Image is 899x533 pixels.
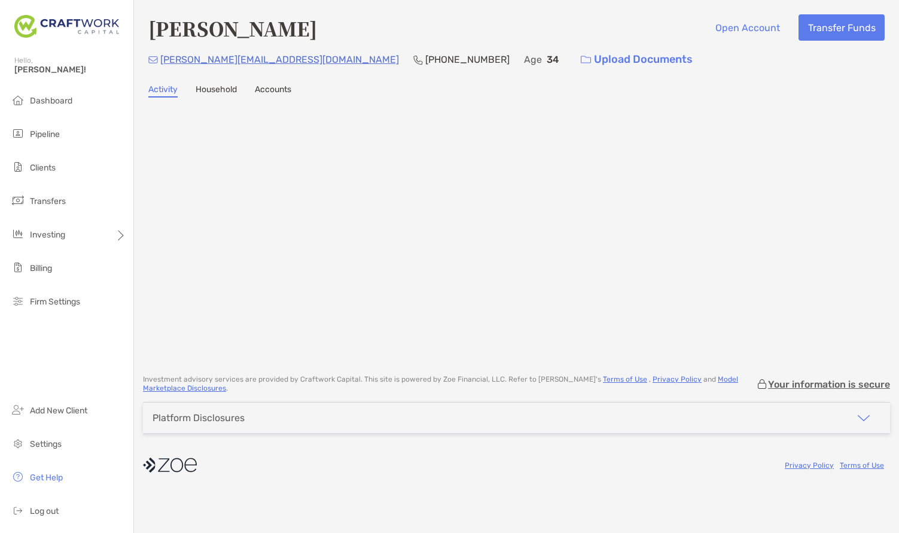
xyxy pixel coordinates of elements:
[160,52,399,67] p: [PERSON_NAME][EMAIL_ADDRESS][DOMAIN_NAME]
[14,65,126,75] span: [PERSON_NAME]!
[524,52,542,67] p: Age
[143,375,756,393] p: Investment advisory services are provided by Craftwork Capital . This site is powered by Zoe Fina...
[30,406,87,416] span: Add New Client
[143,375,738,392] a: Model Marketplace Disclosures
[11,403,25,417] img: add_new_client icon
[768,379,890,390] p: Your information is secure
[14,5,119,48] img: Zoe Logo
[148,84,178,98] a: Activity
[573,47,700,72] a: Upload Documents
[30,230,65,240] span: Investing
[30,96,72,106] span: Dashboard
[547,52,559,67] p: 34
[30,473,63,483] span: Get Help
[11,193,25,208] img: transfers icon
[30,506,59,516] span: Log out
[30,297,80,307] span: Firm Settings
[148,56,158,63] img: Email Icon
[11,227,25,241] img: investing icon
[799,14,885,41] button: Transfer Funds
[153,412,245,424] div: Platform Disclosures
[30,263,52,273] span: Billing
[603,375,647,383] a: Terms of Use
[196,84,237,98] a: Household
[11,503,25,517] img: logout icon
[11,126,25,141] img: pipeline icon
[148,14,317,42] h4: [PERSON_NAME]
[30,439,62,449] span: Settings
[11,93,25,107] img: dashboard icon
[255,84,291,98] a: Accounts
[706,14,789,41] button: Open Account
[11,294,25,308] img: firm-settings icon
[857,411,871,425] img: icon arrow
[11,160,25,174] img: clients icon
[425,52,510,67] p: [PHONE_NUMBER]
[413,55,423,65] img: Phone Icon
[840,461,884,470] a: Terms of Use
[30,163,56,173] span: Clients
[785,461,834,470] a: Privacy Policy
[581,56,591,64] img: button icon
[143,452,197,479] img: company logo
[30,196,66,206] span: Transfers
[11,260,25,275] img: billing icon
[30,129,60,139] span: Pipeline
[11,470,25,484] img: get-help icon
[11,436,25,450] img: settings icon
[653,375,702,383] a: Privacy Policy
